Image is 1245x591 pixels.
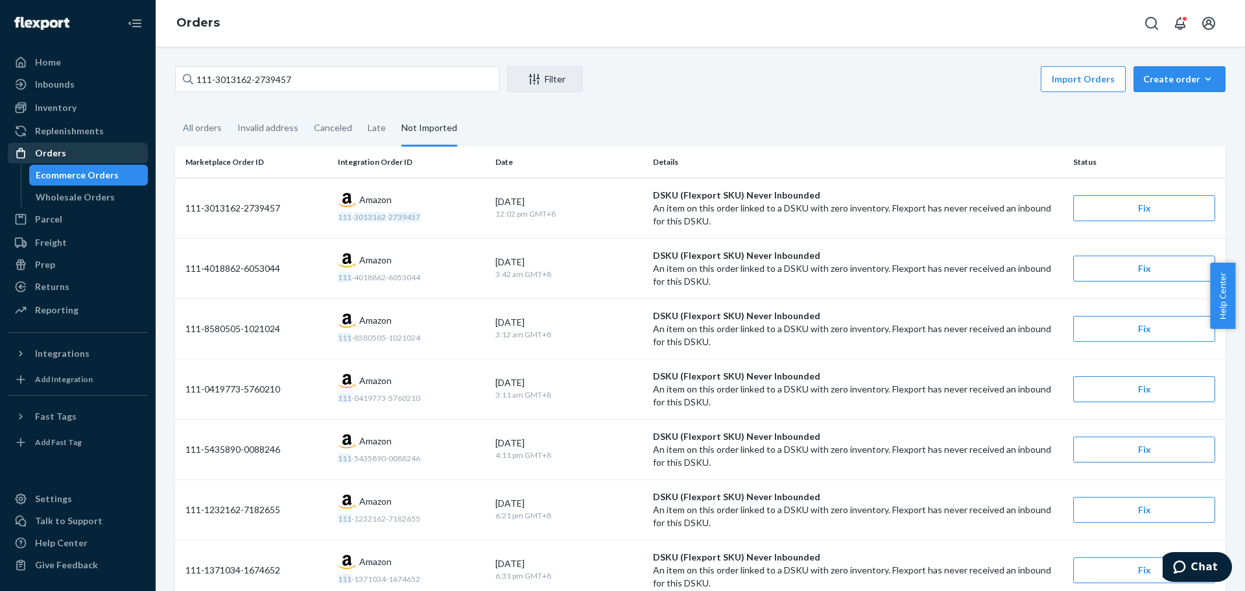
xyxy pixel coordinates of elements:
button: Create order [1133,66,1226,92]
div: -1232162-7182655 [338,513,485,524]
div: 4:11 pm GMT+8 [495,450,643,462]
div: 6:31 pm GMT+8 [495,570,643,583]
div: -5435890-0088246 [338,453,485,464]
a: Reporting [8,300,148,320]
a: Orders [8,143,148,163]
div: -8580505-1021024 [338,332,485,343]
div: [DATE] [495,437,643,450]
div: 3:12 am GMT+8 [495,329,643,341]
div: [DATE] [495,316,643,329]
div: -4018862-6053044 [338,272,485,283]
div: 111-1232162-7182655 [185,503,327,516]
button: Filter [507,66,582,92]
button: Import Orders [1041,66,1126,92]
p: An item on this order linked to a DSKU with zero inventory. Flexport has never received an inboun... [653,443,1063,469]
div: Home [35,56,61,69]
p: An item on this order linked to a DSKU with zero inventory. Flexport has never received an inboun... [653,383,1063,409]
button: Integrations [8,343,148,364]
a: Freight [8,232,148,253]
button: Fix [1073,376,1215,402]
div: All orders [183,111,222,145]
a: Returns [8,276,148,297]
div: -0419773-5760210 [338,392,485,404]
div: Give Feedback [35,559,98,572]
div: Canceled [314,111,352,145]
button: Open account menu [1196,10,1222,36]
div: 111-4018862-6053044 [185,262,327,275]
div: 3:42 am GMT+8 [495,269,643,281]
button: Fix [1073,497,1215,523]
span: Amazon [359,314,392,327]
p: DSKU (Flexport SKU) Never Inbounded [653,551,1063,564]
th: Integration Order ID [333,147,490,178]
div: -1371034-1674652 [338,573,485,585]
th: Details [648,147,1068,178]
th: Status [1068,147,1226,178]
a: Ecommerce Orders [29,165,148,186]
button: Fix [1073,557,1215,583]
a: Wholesale Orders [29,187,148,208]
button: Fix [1073,195,1215,221]
p: An item on this order linked to a DSKU with zero inventory. Flexport has never received an inboun... [653,322,1063,348]
div: Talk to Support [35,514,102,527]
div: Inventory [35,101,77,114]
a: Add Integration [8,369,148,390]
div: Wholesale Orders [36,191,115,204]
a: Inventory [8,97,148,118]
span: Amazon [359,374,392,387]
th: Date [490,147,648,178]
em: 111 [338,333,351,343]
a: Replenishments [8,121,148,141]
div: Reporting [35,304,78,317]
div: Help Center [35,537,88,549]
em: 111 [338,272,351,282]
span: Help Center [1210,263,1235,329]
span: Amazon [359,435,392,448]
button: Give Feedback [8,555,148,575]
div: 111-1371034-1674652 [185,564,327,577]
a: Prep [8,254,148,275]
div: Orders [35,147,66,160]
input: Search orders [175,66,499,92]
div: 111-5435890-0088246 [185,443,327,456]
div: Create order [1143,73,1216,86]
p: An item on this order linked to a DSKU with zero inventory. Flexport has never received an inboun... [653,262,1063,288]
em: 111 [338,514,351,524]
p: DSKU (Flexport SKU) Never Inbounded [653,370,1063,383]
button: Close Navigation [122,10,148,36]
span: Amazon [359,254,392,267]
button: Fix [1073,256,1215,282]
a: Settings [8,488,148,509]
div: Add Fast Tag [35,437,82,448]
div: Ecommerce Orders [36,169,119,182]
em: 111 [338,393,351,403]
div: 12:02 pm GMT+8 [495,208,643,221]
div: Integrations [35,347,89,360]
span: Amazon [359,495,392,508]
p: DSKU (Flexport SKU) Never Inbounded [653,430,1063,443]
em: 2739457 [388,212,420,222]
div: 6:21 pm GMT+8 [495,510,643,522]
div: Returns [35,280,69,293]
div: 3:11 am GMT+8 [495,389,643,402]
button: Fast Tags [8,406,148,427]
div: 111-3013162-2739457 [185,202,327,215]
a: Add Fast Tag [8,432,148,453]
div: - - [338,211,485,223]
a: Help Center [8,533,148,553]
em: 111 [338,212,351,222]
a: Home [8,52,148,73]
div: Filter [508,73,582,86]
p: An item on this order linked to a DSKU with zero inventory. Flexport has never received an inboun... [653,503,1063,529]
button: Open notifications [1167,10,1193,36]
div: 111-8580505-1021024 [185,322,327,335]
ol: breadcrumbs [166,5,230,42]
img: Flexport logo [14,17,69,30]
div: [DATE] [495,497,643,510]
div: Invalid address [237,111,298,145]
button: Talk to Support [8,511,148,531]
th: Marketplace Order ID [175,147,333,178]
p: DSKU (Flexport SKU) Never Inbounded [653,309,1063,322]
div: Not Imported [401,111,457,147]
